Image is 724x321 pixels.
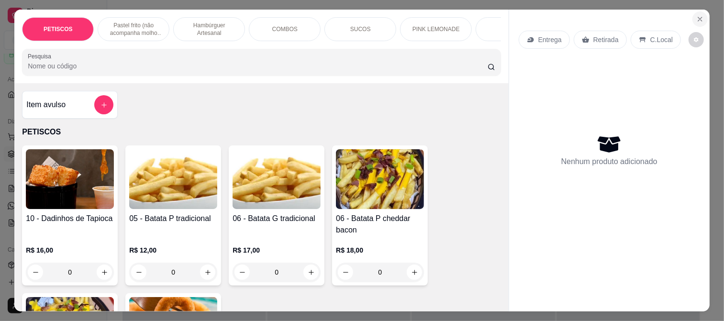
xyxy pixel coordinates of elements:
[338,265,353,280] button: decrease-product-quantity
[692,11,708,27] button: Close
[129,149,217,209] img: product-image
[131,265,146,280] button: decrease-product-quantity
[234,265,250,280] button: decrease-product-quantity
[412,25,460,33] p: PINK LEMONADE
[22,126,501,138] p: PETISCOS
[593,35,619,44] p: Retirada
[26,99,66,111] h4: Item avulso
[336,149,424,209] img: product-image
[26,245,114,255] p: R$ 16,00
[233,245,321,255] p: R$ 17,00
[200,265,215,280] button: increase-product-quantity
[233,213,321,224] h4: 06 - Batata G tradicional
[97,265,112,280] button: increase-product-quantity
[336,213,424,236] h4: 06 - Batata P cheddar bacon
[303,265,319,280] button: increase-product-quantity
[44,25,73,33] p: PETISCOS
[561,156,657,167] p: Nenhum produto adicionado
[28,52,55,60] label: Pesquisa
[94,95,113,114] button: add-separate-item
[129,245,217,255] p: R$ 12,00
[689,32,704,47] button: decrease-product-quantity
[181,22,237,37] p: Hambúrguer Artesanal
[129,213,217,224] h4: 05 - Batata P tradicional
[106,22,161,37] p: Pastel frito (não acompanha molho artesanal)
[26,149,114,209] img: product-image
[233,149,321,209] img: product-image
[350,25,371,33] p: SUCOS
[336,245,424,255] p: R$ 18,00
[28,265,43,280] button: decrease-product-quantity
[650,35,673,44] p: C.Local
[272,25,298,33] p: COMBOS
[28,61,488,71] input: Pesquisa
[538,35,562,44] p: Entrega
[407,265,422,280] button: increase-product-quantity
[26,213,114,224] h4: 10 - Dadinhos de Tapioca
